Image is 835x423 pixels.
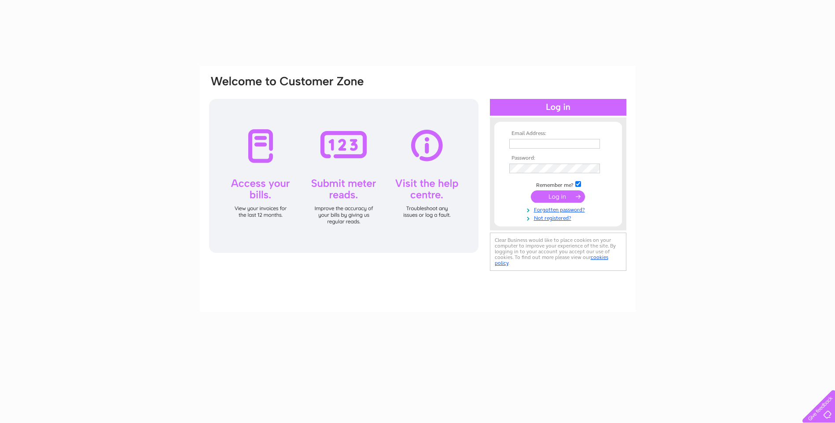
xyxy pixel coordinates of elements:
[490,233,626,271] div: Clear Business would like to place cookies on your computer to improve your experience of the sit...
[507,131,609,137] th: Email Address:
[507,155,609,161] th: Password:
[531,190,585,203] input: Submit
[509,205,609,213] a: Forgotten password?
[507,180,609,189] td: Remember me?
[495,254,608,266] a: cookies policy
[509,213,609,222] a: Not registered?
